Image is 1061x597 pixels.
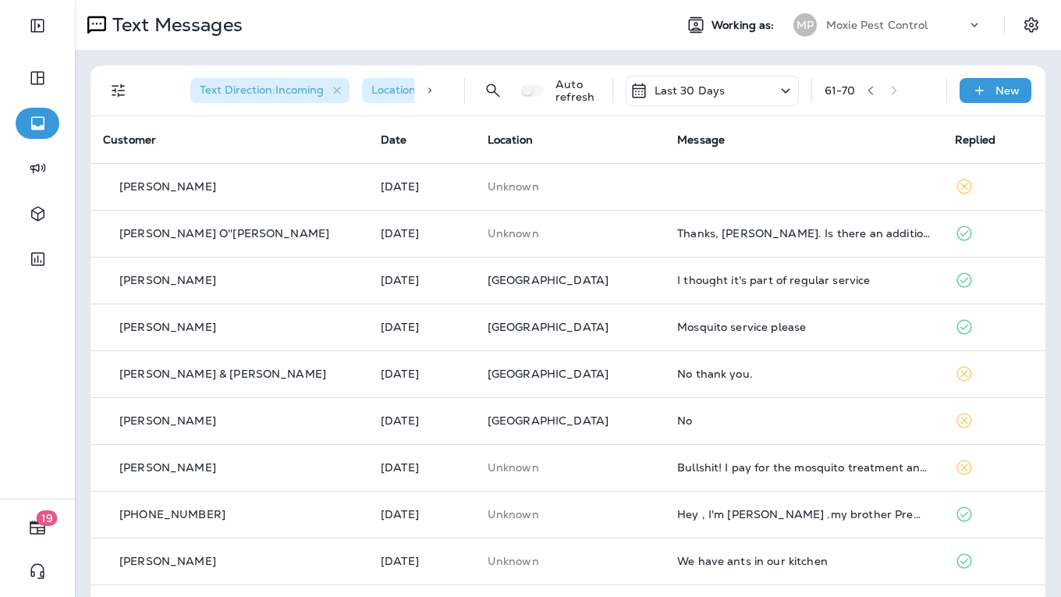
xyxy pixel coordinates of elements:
[488,273,609,287] span: [GEOGRAPHIC_DATA]
[381,321,463,333] p: Jul 29, 2025 11:11 AM
[119,368,326,380] p: [PERSON_NAME] & [PERSON_NAME]
[381,555,463,567] p: Jul 26, 2025 08:26 PM
[488,555,652,567] p: This customer does not have a last location and the phone number they messaged is not assigned to...
[37,510,58,526] span: 19
[119,508,225,521] p: [PHONE_NUMBER]
[488,508,652,521] p: This customer does not have a last location and the phone number they messaged is not assigned to...
[381,180,463,193] p: Jul 29, 2025 03:43 PM
[362,78,575,103] div: Location:[GEOGRAPHIC_DATA]+1
[488,461,652,474] p: This customer does not have a last location and the phone number they messaged is not assigned to...
[955,133,995,147] span: Replied
[825,84,856,97] div: 61 - 70
[677,508,930,521] div: Hey , I'm Simon .my brother Prem share me your phone number , I just wanted to know how much cost...
[826,19,928,31] p: Moxie Pest Control
[119,414,216,427] p: [PERSON_NAME]
[677,274,930,286] div: I thought it's part of regular service
[381,461,463,474] p: Jul 28, 2025 08:37 AM
[677,368,930,380] div: No thank you.
[119,274,216,286] p: [PERSON_NAME]
[477,75,509,106] button: Search Messages
[381,133,407,147] span: Date
[1017,11,1045,39] button: Settings
[488,414,609,428] span: [GEOGRAPHIC_DATA]
[677,321,930,333] div: Mosquito service please
[371,83,549,97] span: Location : [GEOGRAPHIC_DATA] +1
[677,414,930,427] div: No
[119,555,216,567] p: [PERSON_NAME]
[200,83,324,97] span: Text Direction : Incoming
[381,508,463,521] p: Jul 27, 2025 02:25 PM
[488,367,609,381] span: [GEOGRAPHIC_DATA]
[677,227,930,240] div: Thanks, Cameron. Is there an additional charge for this? Your folks sprayed here last week (routi...
[793,13,817,37] div: MP
[677,555,930,567] div: We have ants in our kitchen
[16,10,59,41] button: Expand Sidebar
[488,133,533,147] span: Location
[555,78,599,103] p: Auto refresh
[119,227,329,240] p: [PERSON_NAME] O''[PERSON_NAME]
[655,84,726,97] p: Last 30 Days
[995,84,1020,97] p: New
[381,414,463,427] p: Jul 28, 2025 02:17 PM
[711,19,778,32] span: Working as:
[119,321,216,333] p: [PERSON_NAME]
[488,320,609,334] span: [GEOGRAPHIC_DATA]
[103,75,134,106] button: Filters
[106,13,243,37] p: Text Messages
[119,461,216,474] p: [PERSON_NAME]
[190,78,350,103] div: Text Direction:Incoming
[119,180,216,193] p: [PERSON_NAME]
[381,227,463,240] p: Jul 29, 2025 02:12 PM
[103,133,156,147] span: Customer
[381,368,463,380] p: Jul 29, 2025 10:25 AM
[677,461,930,474] div: Bullshit! I pay for the mosquito treatment and get it done every month. Here's the text I get:
[488,180,652,193] p: This customer does not have a last location and the phone number they messaged is not assigned to...
[16,512,59,543] button: 19
[488,227,652,240] p: This customer does not have a last location and the phone number they messaged is not assigned to...
[381,274,463,286] p: Jul 29, 2025 11:16 AM
[677,133,725,147] span: Message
